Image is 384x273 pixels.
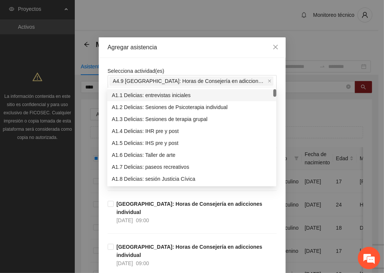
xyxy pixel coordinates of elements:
button: Close [265,37,286,58]
div: Chatee con nosotros ahora [39,38,126,48]
div: Minimizar ventana de chat en vivo [123,4,141,22]
strong: [GEOGRAPHIC_DATA]: Horas de Consejería en adicciones individual [117,244,262,258]
span: 09:00 [136,174,149,180]
span: A4.9 [GEOGRAPHIC_DATA]: Horas de Consejería en adicciones individual [113,77,266,85]
span: close [273,44,279,50]
div: Agregar asistencia [108,43,277,52]
strong: [GEOGRAPHIC_DATA]: Horas de Consejería en adicciones individual [117,201,262,215]
span: 09:00 [136,131,149,137]
span: Selecciona actividad(es) [108,68,165,74]
span: [DATE] [117,217,133,223]
span: [DATE] [117,131,133,137]
span: A4.9 Chihuahua: Horas de Consejería en adicciones individual [110,77,273,86]
span: 09:00 [136,217,149,223]
span: close [268,79,271,83]
strong: [GEOGRAPHIC_DATA]: Horas de Consejería en adicciones individual [117,158,262,172]
span: [DATE] [117,260,133,266]
span: [DATE] [117,174,133,180]
span: 09:00 [136,260,149,266]
strong: [GEOGRAPHIC_DATA]: Horas de Consejería en adicciones individual [117,115,262,129]
textarea: Escriba su mensaje y pulse “Intro” [4,188,142,214]
span: Estamos en línea. [43,92,103,167]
